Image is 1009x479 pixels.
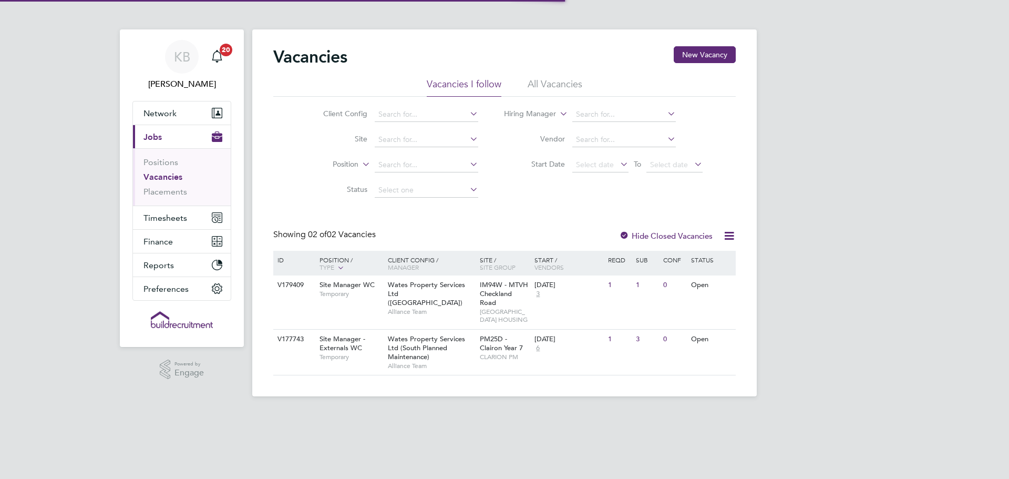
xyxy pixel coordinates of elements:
div: Reqd [605,251,633,269]
span: KB [174,50,190,64]
span: 02 Vacancies [308,229,376,240]
label: Client Config [307,109,367,118]
button: Timesheets [133,206,231,229]
a: Powered byEngage [160,360,204,380]
a: KB[PERSON_NAME] [132,40,231,90]
span: Select date [576,160,614,169]
span: CLARION PM [480,353,530,361]
span: Temporary [320,290,383,298]
label: Hide Closed Vacancies [619,231,713,241]
div: 1 [605,276,633,295]
span: Site Manager - Externals WC [320,334,365,352]
a: 20 [207,40,228,74]
div: [DATE] [534,335,603,344]
div: Showing [273,229,378,240]
span: Jobs [143,132,162,142]
nav: Main navigation [120,29,244,347]
div: V177743 [275,330,312,349]
span: Wates Property Services Ltd ([GEOGRAPHIC_DATA]) [388,280,465,307]
span: PM25D - Clairon Year 7 [480,334,523,352]
span: 02 of [308,229,327,240]
span: Site Manager WC [320,280,375,289]
button: Jobs [133,125,231,148]
div: [DATE] [534,281,603,290]
div: 1 [633,276,661,295]
span: 6 [534,344,541,353]
div: Client Config / [385,251,477,276]
span: Vendors [534,263,564,271]
span: Alliance Team [388,362,475,370]
span: IM94W - MTVH Checkland Road [480,280,528,307]
label: Hiring Manager [496,109,556,119]
label: Site [307,134,367,144]
span: Reports [143,260,174,270]
div: Start / [532,251,605,276]
input: Select one [375,183,478,198]
div: ID [275,251,312,269]
div: Conf [661,251,688,269]
div: Sub [633,251,661,269]
span: Network [143,108,177,118]
span: Alliance Team [388,308,475,316]
label: Position [298,159,358,170]
span: Finance [143,237,173,247]
input: Search for... [572,107,676,122]
span: Select date [650,160,688,169]
a: Placements [143,187,187,197]
label: Start Date [504,159,565,169]
span: [GEOGRAPHIC_DATA] HOUSING [480,308,530,324]
span: Temporary [320,353,383,361]
input: Search for... [375,158,478,172]
input: Search for... [375,133,478,147]
li: All Vacancies [528,78,582,97]
span: Powered by [174,360,204,369]
span: Preferences [143,284,189,294]
span: 20 [220,44,232,56]
button: New Vacancy [674,46,736,63]
div: 1 [605,330,633,349]
div: Position / [312,251,385,277]
div: 0 [661,330,688,349]
input: Search for... [572,133,676,147]
div: V179409 [275,276,312,295]
span: 3 [534,290,541,299]
span: Site Group [480,263,516,271]
a: Positions [143,157,178,167]
input: Search for... [375,107,478,122]
span: Engage [174,369,204,378]
span: Wates Property Services Ltd (South Planned Maintenance) [388,334,465,361]
div: Open [688,276,734,295]
a: Vacancies [143,172,182,182]
div: 0 [661,276,688,295]
div: Status [688,251,734,269]
span: To [631,157,644,171]
span: Manager [388,263,419,271]
img: buildrec-logo-retina.png [151,311,213,328]
button: Network [133,101,231,125]
div: Open [688,330,734,349]
span: Type [320,263,334,271]
div: 3 [633,330,661,349]
h2: Vacancies [273,46,347,67]
label: Status [307,185,367,194]
button: Finance [133,230,231,253]
a: Go to home page [132,311,231,328]
div: Jobs [133,148,231,206]
span: Timesheets [143,213,187,223]
span: Kristian Booth [132,78,231,90]
button: Reports [133,253,231,277]
div: Site / [477,251,532,276]
label: Vendor [504,134,565,144]
li: Vacancies I follow [427,78,501,97]
button: Preferences [133,277,231,300]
